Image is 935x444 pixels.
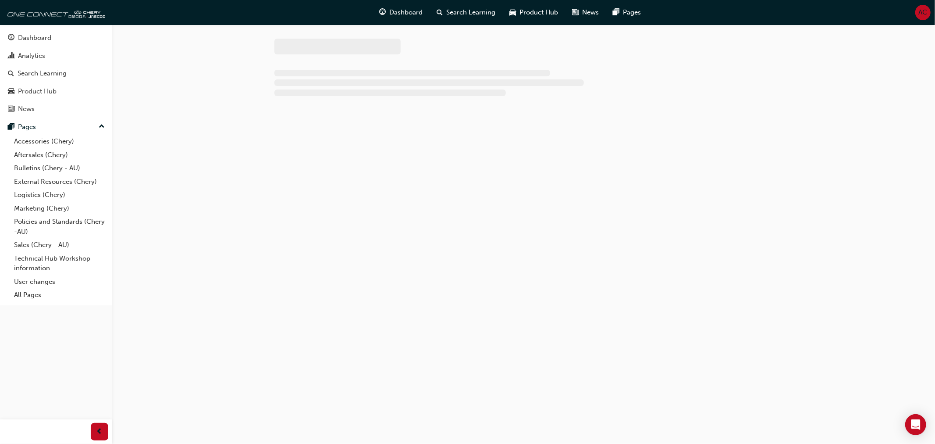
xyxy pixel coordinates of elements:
[583,7,599,18] span: News
[4,30,108,46] a: Dashboard
[4,65,108,82] a: Search Learning
[430,4,503,21] a: search-iconSearch Learning
[8,34,14,42] span: guage-icon
[606,4,648,21] a: pages-iconPages
[18,68,67,79] div: Search Learning
[623,7,641,18] span: Pages
[11,148,108,162] a: Aftersales (Chery)
[18,86,57,97] div: Product Hub
[565,4,606,21] a: news-iconNews
[11,135,108,148] a: Accessories (Chery)
[11,275,108,289] a: User changes
[919,7,928,18] span: AC
[11,288,108,302] a: All Pages
[4,83,108,100] a: Product Hub
[18,33,51,43] div: Dashboard
[8,88,14,96] span: car-icon
[18,122,36,132] div: Pages
[613,7,620,18] span: pages-icon
[11,175,108,189] a: External Resources (Chery)
[4,28,108,119] button: DashboardAnalyticsSearch LearningProduct HubNews
[11,161,108,175] a: Bulletins (Chery - AU)
[4,101,108,117] a: News
[520,7,558,18] span: Product Hub
[390,7,423,18] span: Dashboard
[503,4,565,21] a: car-iconProduct Hub
[18,104,35,114] div: News
[572,7,579,18] span: news-icon
[4,4,105,21] img: oneconnect
[11,238,108,252] a: Sales (Chery - AU)
[11,252,108,275] a: Technical Hub Workshop information
[905,414,926,435] div: Open Intercom Messenger
[96,426,103,437] span: prev-icon
[8,70,14,78] span: search-icon
[447,7,496,18] span: Search Learning
[8,52,14,60] span: chart-icon
[11,202,108,215] a: Marketing (Chery)
[915,5,931,20] button: AC
[4,119,108,135] button: Pages
[510,7,516,18] span: car-icon
[437,7,443,18] span: search-icon
[11,215,108,238] a: Policies and Standards (Chery -AU)
[8,105,14,113] span: news-icon
[8,123,14,131] span: pages-icon
[99,121,105,132] span: up-icon
[11,188,108,202] a: Logistics (Chery)
[373,4,430,21] a: guage-iconDashboard
[18,51,45,61] div: Analytics
[4,48,108,64] a: Analytics
[380,7,386,18] span: guage-icon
